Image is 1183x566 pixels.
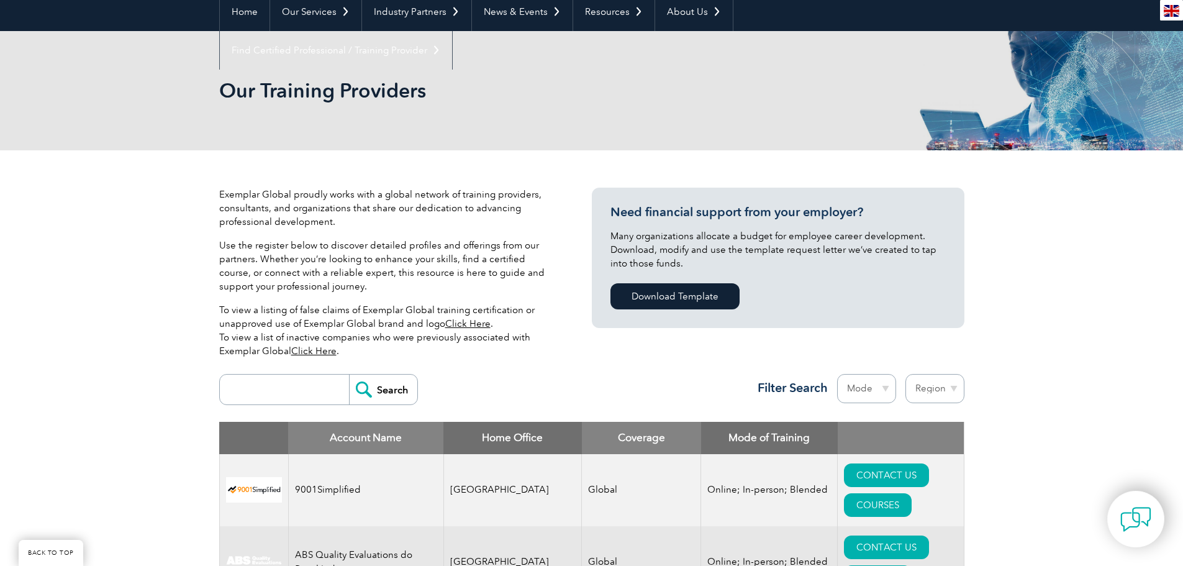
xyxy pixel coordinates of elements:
[1120,504,1151,535] img: contact-chat.png
[219,239,555,293] p: Use the register below to discover detailed profiles and offerings from our partners. Whether you...
[610,204,946,220] h3: Need financial support from your employer?
[443,422,582,454] th: Home Office: activate to sort column ascending
[19,540,83,566] a: BACK TO TOP
[582,422,701,454] th: Coverage: activate to sort column ascending
[838,422,964,454] th: : activate to sort column ascending
[291,345,337,357] a: Click Here
[844,536,929,559] a: CONTACT US
[610,283,740,309] a: Download Template
[1164,5,1179,17] img: en
[219,303,555,358] p: To view a listing of false claims of Exemplar Global training certification or unapproved use of ...
[219,188,555,229] p: Exemplar Global proudly works with a global network of training providers, consultants, and organ...
[750,380,828,396] h3: Filter Search
[443,454,582,526] td: [GEOGRAPHIC_DATA]
[844,463,929,487] a: CONTACT US
[701,422,838,454] th: Mode of Training: activate to sort column ascending
[610,229,946,270] p: Many organizations allocate a budget for employee career development. Download, modify and use th...
[349,375,417,404] input: Search
[582,454,701,526] td: Global
[288,422,443,454] th: Account Name: activate to sort column descending
[219,81,741,101] h2: Our Training Providers
[220,31,452,70] a: Find Certified Professional / Training Provider
[844,493,912,517] a: COURSES
[701,454,838,526] td: Online; In-person; Blended
[226,477,282,503] img: 37c9c059-616f-eb11-a812-002248153038-logo.png
[288,454,443,526] td: 9001Simplified
[445,318,491,329] a: Click Here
